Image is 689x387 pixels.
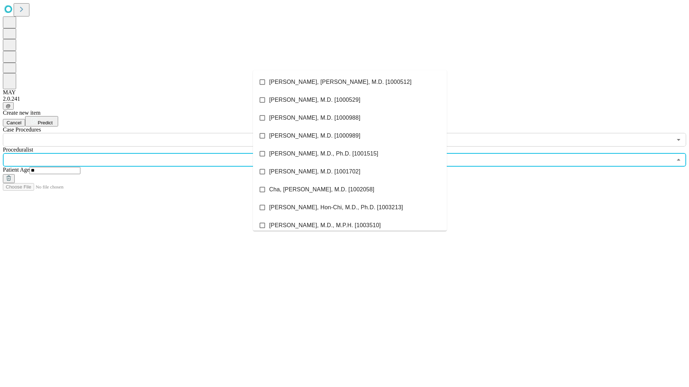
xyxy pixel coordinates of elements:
[25,116,58,126] button: Predict
[269,132,360,140] span: [PERSON_NAME], M.D. [1000989]
[269,96,360,104] span: [PERSON_NAME], M.D. [1000529]
[269,185,374,194] span: Cha, [PERSON_NAME], M.D. [1002058]
[269,114,360,122] span: [PERSON_NAME], M.D. [1000988]
[674,155,684,165] button: Close
[3,147,33,153] span: Proceduralist
[3,167,29,173] span: Patient Age
[3,110,41,116] span: Create new item
[3,102,14,110] button: @
[3,119,25,126] button: Cancel
[269,149,378,158] span: [PERSON_NAME], M.D., Ph.D. [1001515]
[38,120,52,125] span: Predict
[6,103,11,109] span: @
[3,96,686,102] div: 2.0.241
[269,221,381,230] span: [PERSON_NAME], M.D., M.P.H. [1003510]
[3,89,686,96] div: MAY
[269,167,360,176] span: [PERSON_NAME], M.D. [1001702]
[674,135,684,145] button: Open
[3,126,41,133] span: Scheduled Procedure
[6,120,22,125] span: Cancel
[269,78,412,86] span: [PERSON_NAME], [PERSON_NAME], M.D. [1000512]
[269,203,403,212] span: [PERSON_NAME], Hon-Chi, M.D., Ph.D. [1003213]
